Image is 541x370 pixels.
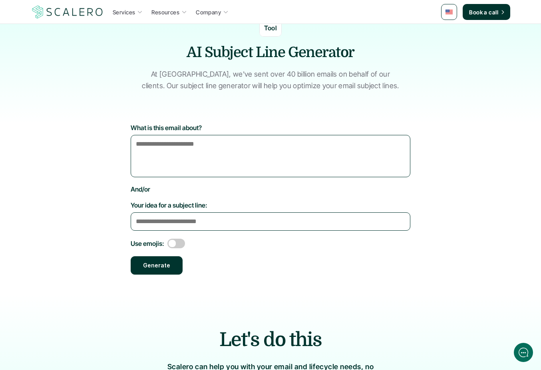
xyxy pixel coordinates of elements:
span: We run on Gist [67,279,101,284]
label: What is this email about? [131,124,410,132]
span: New conversation [52,111,96,117]
label: And/or [131,185,410,193]
a: Book a call [463,4,510,20]
p: Tool [264,23,277,34]
p: Resources [151,8,179,16]
button: Generate [131,256,183,275]
h2: Let us know if we can help with lifecycle marketing. [12,53,148,91]
p: Book a call [469,8,498,16]
button: New conversation [12,106,147,122]
h1: Hi! Welcome to [GEOGRAPHIC_DATA]. [12,39,148,51]
a: Scalero company logotype [31,5,104,19]
p: Services [113,8,135,16]
p: Company [196,8,221,16]
label: Use emojis: [131,239,164,247]
p: At [GEOGRAPHIC_DATA], we've sent over 40 billion emails on behalf of our clients. Our subject lin... [141,69,400,92]
h2: Let's do this [63,326,478,353]
img: Scalero company logotype [31,4,104,20]
iframe: gist-messenger-bubble-iframe [514,343,533,362]
h3: AI Subject Line Generator [151,43,390,63]
label: Your idea for a subject line: [131,201,410,209]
